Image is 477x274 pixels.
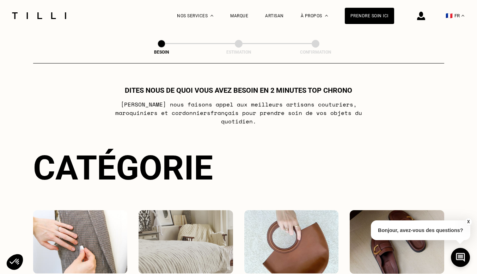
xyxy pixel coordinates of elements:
img: Menu déroulant à propos [325,15,328,17]
div: Estimation [203,50,274,55]
div: Confirmation [280,50,351,55]
img: Menu déroulant [210,15,213,17]
span: 🇫🇷 [446,12,453,19]
img: Chaussures [350,210,444,274]
img: Accessoires [244,210,339,274]
img: menu déroulant [461,15,464,17]
h1: Dites nous de quoi vous avez besoin en 2 minutes top chrono [125,86,352,95]
div: Besoin [126,50,197,55]
img: Logo du service de couturière Tilli [10,12,69,19]
button: X [465,218,472,226]
a: Prendre soin ici [345,8,394,24]
a: Marque [230,13,248,18]
img: Intérieur [139,210,233,274]
img: icône connexion [417,12,425,20]
p: Bonjour, avez-vous des questions? [371,220,470,240]
img: Vêtements [33,210,128,274]
p: [PERSON_NAME] nous faisons appel aux meilleurs artisans couturiers , maroquiniers et cordonniers ... [99,100,378,126]
a: Artisan [265,13,284,18]
div: Catégorie [33,148,444,188]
